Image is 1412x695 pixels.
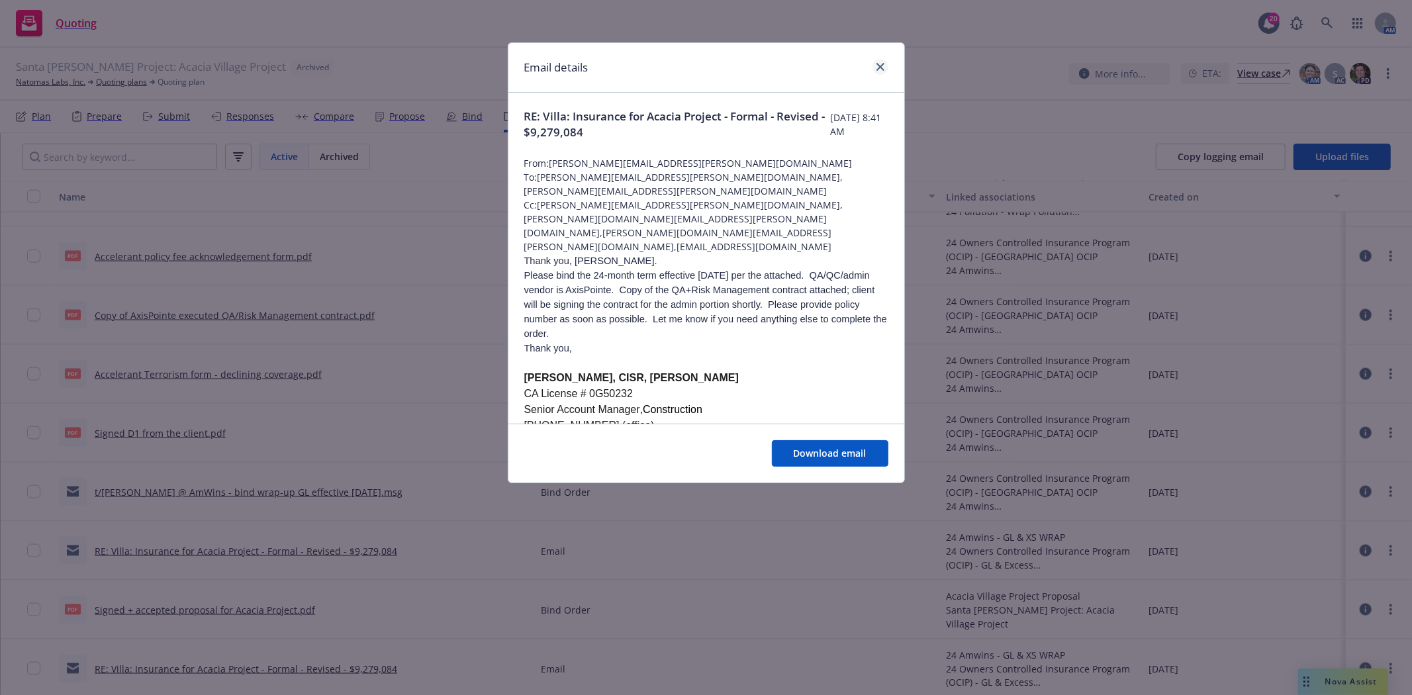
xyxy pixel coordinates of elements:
span: From: [PERSON_NAME][EMAIL_ADDRESS][PERSON_NAME][DOMAIN_NAME] [524,156,888,170]
span: , [640,404,643,415]
h1: Email details [524,59,588,76]
span: CA License # 0G50232 [524,388,634,399]
p: Please bind the 24-month term effective [DATE] per the attached. QA/QC/admin vendor is AxisPointe... [524,268,888,341]
span: Senior Account Manager [524,404,640,415]
span: Cc: [PERSON_NAME][EMAIL_ADDRESS][PERSON_NAME][DOMAIN_NAME],[PERSON_NAME][DOMAIN_NAME][EMAIL_ADDRE... [524,198,888,254]
span: RE: Villa: Insurance for Acacia Project - Formal - Revised - $9,279,084 [524,109,831,140]
span: [PHONE_NUMBER] (office) [524,420,655,431]
span: Download email [794,447,867,459]
a: close [872,59,888,75]
p: Thank you, [524,341,888,355]
span: Construction [643,404,702,415]
button: Download email [772,440,888,467]
p: Thank you, [PERSON_NAME]. [524,254,888,268]
span: [DATE] 8:41 AM [831,111,888,138]
span: [PERSON_NAME], CISR, [PERSON_NAME] [524,372,739,383]
span: To: [PERSON_NAME][EMAIL_ADDRESS][PERSON_NAME][DOMAIN_NAME],[PERSON_NAME][EMAIL_ADDRESS][PERSON_NA... [524,170,888,198]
